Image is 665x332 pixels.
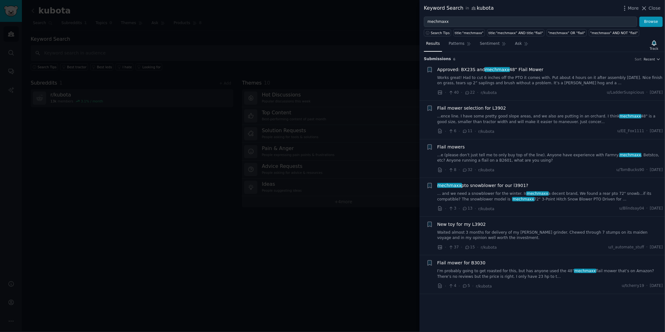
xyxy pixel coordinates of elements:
[437,191,663,202] a: ... and we need a snowblower for the winter. Ismechmaxxa decent brand, We found a rear pto 72" sn...
[437,66,544,73] span: Approved: BX23S and 48” Flail Mower
[589,29,639,36] a: "mechmaxx" AND NOT "flail"
[641,5,661,12] button: Close
[445,205,446,212] span: ·
[462,128,472,134] span: 11
[478,168,494,172] span: r/kubota
[437,230,663,241] a: Waited almost 3 months for delivery of my [PERSON_NAME] grinder. Chewed through 7 stumps on its m...
[424,29,451,36] button: Search Tips
[628,5,639,12] span: More
[644,57,661,61] button: Recent
[424,39,442,52] a: Results
[445,128,446,135] span: ·
[446,39,473,52] a: Patterns
[515,41,522,47] span: Ask
[649,5,661,12] span: Close
[526,191,549,196] span: mechmaxx
[478,207,494,211] span: r/kubota
[639,17,663,27] button: Browse
[448,128,456,134] span: 6
[647,167,648,173] span: ·
[481,245,497,250] span: r/kubota
[513,39,531,52] a: Ask
[647,90,648,96] span: ·
[621,5,639,12] button: More
[448,283,456,289] span: 4
[437,183,462,188] span: mechmaxx
[650,46,658,51] div: Track
[455,31,484,35] div: title:"mechmaxx"
[459,167,460,173] span: ·
[437,75,663,86] a: Works great! Had to cut 6 inches off the PTO it comes with. Put about 4 hours on it after assembl...
[650,283,663,289] span: [DATE]
[437,268,663,279] a: I’m probably going to get roasted for this, but has anyone used the 48”mechmaxxflail mower that’s...
[644,57,655,61] span: Recent
[617,128,644,134] span: u/EE_Fox1111
[461,244,462,251] span: ·
[475,128,476,135] span: ·
[650,167,663,173] span: [DATE]
[487,29,544,36] a: title:"mechmaxx" AND title:"flail"
[650,90,663,96] span: [DATE]
[485,67,510,72] span: mechmaxx
[448,206,456,211] span: 3
[424,4,494,12] div: Keyword Search kubota
[619,114,642,118] span: mechmaxx
[574,269,596,273] span: mechmaxx
[437,182,528,189] span: pto snowblower for our l3901?
[607,90,644,96] span: u/LadderSuspicious
[445,89,446,96] span: ·
[459,205,460,212] span: ·
[448,167,456,173] span: 8
[437,182,528,189] a: mechmaxxpto snowblower for our l3901?
[437,105,506,112] a: Flail mower selection for L3902
[426,41,440,47] span: Results
[448,245,459,250] span: 37
[647,245,648,250] span: ·
[635,57,642,61] div: Sort
[547,29,587,36] a: "mechmaxx" OR "flail"
[512,197,534,201] span: mechmaxx
[437,114,663,125] a: ...ence line. I have some pretty good slope areas, and we also are putting in an orchard. I think...
[462,167,472,173] span: 32
[459,283,460,289] span: ·
[437,66,544,73] a: Approved: BX23S andmechmaxx48” Flail Mower
[475,167,476,173] span: ·
[480,41,500,47] span: Sentiment
[445,244,446,251] span: ·
[478,129,494,134] span: r/kubota
[489,31,543,35] div: title:"mechmaxx" AND title:"flail"
[437,144,465,150] a: Flail mowers
[650,245,663,250] span: [DATE]
[424,56,451,62] span: Submission s
[608,245,644,250] span: u/I_automate_stuff
[465,245,475,250] span: 15
[461,89,462,96] span: ·
[472,283,474,289] span: ·
[445,167,446,173] span: ·
[448,90,459,96] span: 40
[462,206,472,211] span: 13
[619,206,644,211] span: u/Blindsay04
[650,206,663,211] span: [DATE]
[459,128,460,135] span: ·
[481,91,497,95] span: r/kubota
[548,31,585,35] div: "mechmaxx" OR "flail"
[648,39,661,52] button: Track
[647,283,648,289] span: ·
[437,153,663,163] a: ...e (please don’t just tell me to only buy top of the line). Anyone have experience with Farmry,...
[437,260,486,266] a: Flail mower for B3030
[437,221,486,228] span: New toy for my L3902
[453,57,456,61] span: 6
[424,17,637,27] input: Try a keyword related to your business
[478,39,508,52] a: Sentiment
[590,31,638,35] div: "mechmaxx" AND NOT "flail"
[647,206,648,211] span: ·
[619,153,642,157] span: mechmaxx
[650,128,663,134] span: [DATE]
[616,167,644,173] span: u/TomBucks90
[449,41,464,47] span: Patterns
[476,284,492,288] span: r/kubota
